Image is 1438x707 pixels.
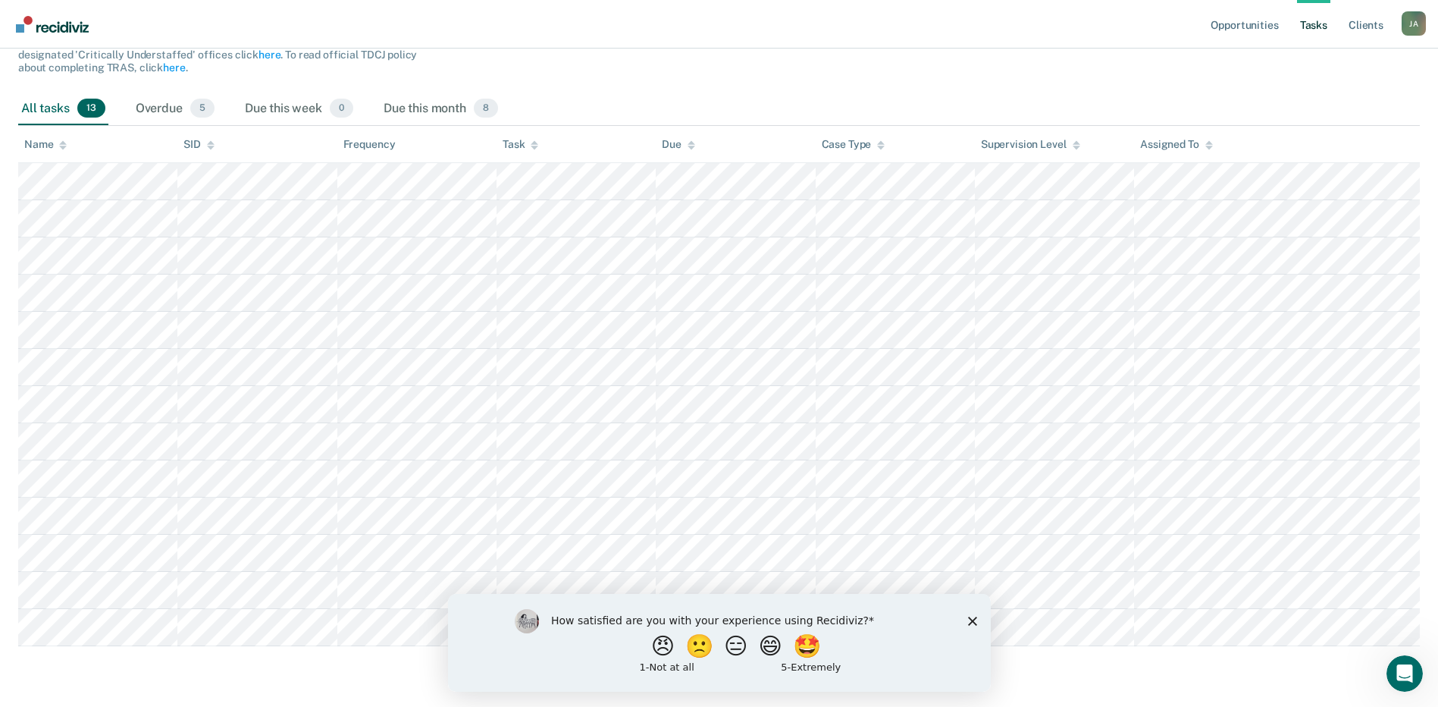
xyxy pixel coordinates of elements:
[1402,11,1426,36] div: J A
[662,138,695,151] div: Due
[822,138,885,151] div: Case Type
[503,138,538,151] div: Task
[330,99,353,118] span: 0
[190,99,215,118] span: 5
[183,138,215,151] div: SID
[343,138,396,151] div: Frequency
[981,138,1080,151] div: Supervision Level
[1386,655,1423,692] iframe: Intercom live chat
[163,61,185,74] a: here
[18,93,108,126] div: All tasks13
[16,16,89,33] img: Recidiviz
[242,93,356,126] div: Due this week0
[133,93,218,126] div: Overdue5
[18,11,418,74] span: The clients listed below have upcoming requirements due this month that have not yet been complet...
[24,138,67,151] div: Name
[448,594,991,692] iframe: Survey by Kim from Recidiviz
[1140,138,1212,151] div: Assigned To
[474,99,498,118] span: 8
[77,99,105,118] span: 13
[1402,11,1426,36] button: Profile dropdown button
[381,93,501,126] div: Due this month8
[258,49,280,61] a: here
